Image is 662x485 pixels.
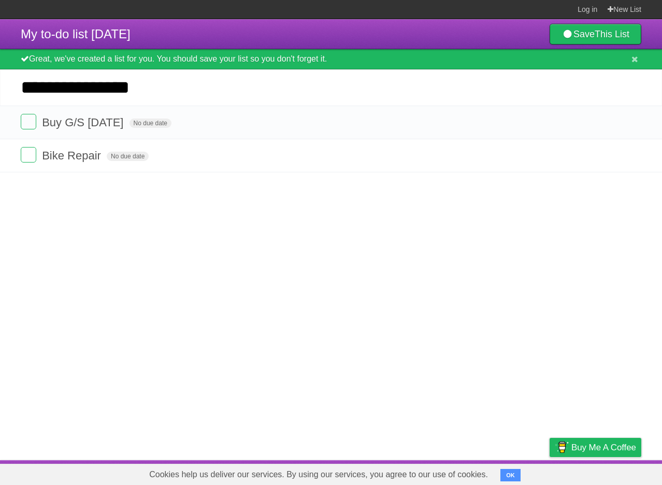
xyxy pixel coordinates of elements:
[21,27,131,41] span: My to-do list [DATE]
[500,469,521,481] button: OK
[501,463,524,482] a: Terms
[412,463,434,482] a: About
[595,29,629,39] b: This List
[139,464,498,485] span: Cookies help us deliver our services. By using our services, you agree to our use of cookies.
[536,463,563,482] a: Privacy
[550,24,641,45] a: SaveThis List
[21,114,36,129] label: Done
[571,438,636,457] span: Buy me a coffee
[550,438,641,457] a: Buy me a coffee
[107,152,149,161] span: No due date
[42,149,104,162] span: Bike Repair
[21,147,36,163] label: Done
[446,463,488,482] a: Developers
[129,119,171,128] span: No due date
[555,438,569,456] img: Buy me a coffee
[576,463,641,482] a: Suggest a feature
[42,116,126,129] span: Buy G/S [DATE]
